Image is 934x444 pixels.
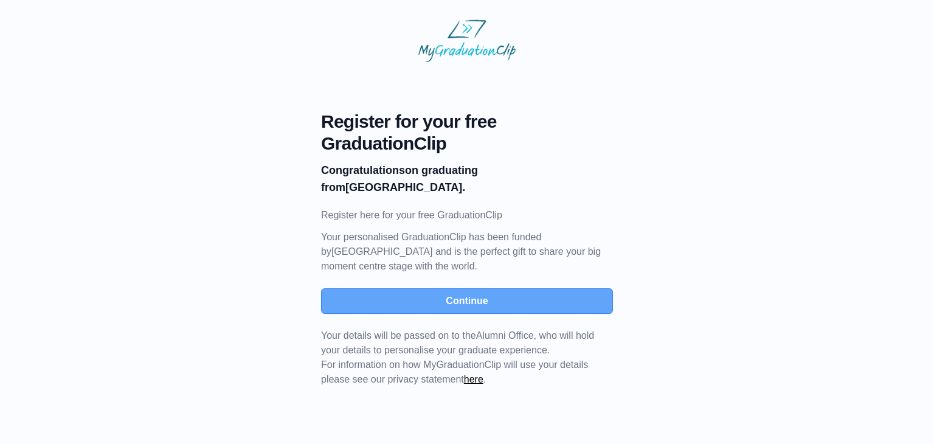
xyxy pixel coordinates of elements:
span: GraduationClip [321,133,613,154]
button: Continue [321,288,613,314]
span: Alumni Office [476,330,534,341]
span: For information on how MyGraduationClip will use your details please see our privacy statement . [321,330,594,384]
b: Congratulations [321,164,405,176]
img: MyGraduationClip [418,19,516,62]
a: here [464,374,483,384]
p: Register here for your free GraduationClip [321,208,613,223]
p: Your personalised GraduationClip has been funded by [GEOGRAPHIC_DATA] and is the perfect gift to ... [321,230,613,274]
span: Register for your free [321,111,613,133]
p: on graduating from [GEOGRAPHIC_DATA]. [321,162,613,196]
span: Your details will be passed on to the , who will hold your details to personalise your graduate e... [321,330,594,355]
